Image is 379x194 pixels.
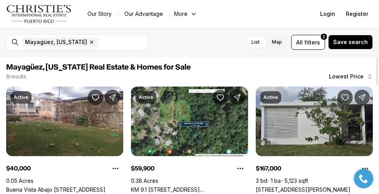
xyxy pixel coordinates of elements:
span: 2 [323,34,325,40]
p: Active [14,94,29,100]
button: Property options [233,161,248,176]
button: Login [315,6,340,22]
button: Save Property: Buena Vista Abajo 30 CALLE NENADICH [88,90,103,105]
button: Property options [357,161,373,176]
button: Allfilters2 [291,35,325,50]
span: Mayagüez, [US_STATE] [25,39,87,45]
span: Register [346,11,368,17]
a: Buena Vista Abajo 30 CALLE NENADICH, MAYAGUEZ PR, 00680 [6,186,106,193]
img: logo [6,5,72,23]
button: Lowest Price [324,69,377,84]
span: filters [304,38,320,46]
span: Login [320,11,335,17]
span: Mayagüez, [US_STATE] Real Estate & Homes for Sale [6,63,191,71]
button: Share Property [230,90,245,105]
button: More [169,9,202,19]
button: Save Property: KM 9.1 354 CAMINO LA IGLESIA [213,90,228,105]
label: List [245,35,266,49]
label: Map [266,35,288,49]
p: 8 results [6,73,26,80]
button: Register [341,6,373,22]
button: Save search [328,35,373,49]
a: Our Story [81,9,118,19]
p: Active [139,94,153,100]
button: Save Property: 17 CALLE DUARTE [337,90,353,105]
span: All [296,38,303,46]
a: KM 9.1 354 CAMINO LA IGLESIA, MAYAGUEZ PR, 00680 [131,186,248,193]
span: Lowest Price [329,73,364,80]
button: Property options [108,161,123,176]
span: Save search [333,39,368,45]
p: Active [263,94,278,100]
a: Our Advantage [118,9,169,19]
a: 17 CALLE DUARTE, MAYAGUEZ PR, 00680 [256,186,350,193]
button: Share Property [105,90,120,105]
button: Share Property [354,90,370,105]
